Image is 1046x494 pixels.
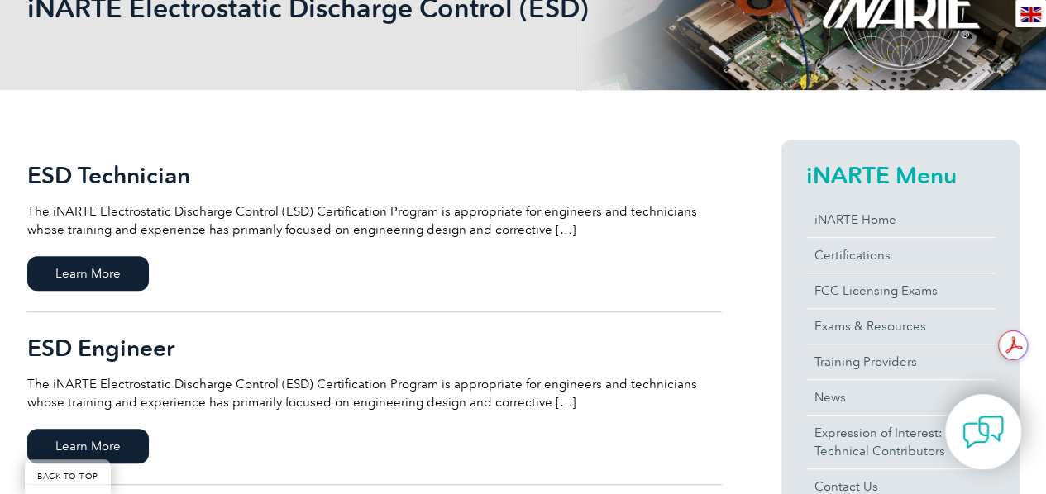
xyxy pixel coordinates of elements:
[806,380,995,415] a: News
[25,459,111,494] a: BACK TO TOP
[962,411,1004,453] img: contact-chat.png
[27,256,149,291] span: Learn More
[806,344,995,379] a: Training Providers
[27,429,149,463] span: Learn More
[1020,7,1041,22] img: en
[806,416,995,468] a: Expression of Interest:Technical Contributors
[806,238,995,273] a: Certifications
[27,140,722,312] a: ESD Technician The iNARTE Electrostatic Discharge Control (ESD) Certification Program is appropri...
[27,312,722,485] a: ESD Engineer The iNARTE Electrostatic Discharge Control (ESD) Certification Program is appropriat...
[27,335,722,361] h2: ESD Engineer
[806,309,995,344] a: Exams & Resources
[27,162,722,188] h2: ESD Technician
[27,202,722,239] p: The iNARTE Electrostatic Discharge Control (ESD) Certification Program is appropriate for enginee...
[806,202,995,237] a: iNARTE Home
[27,375,722,411] p: The iNARTE Electrostatic Discharge Control (ESD) Certification Program is appropriate for enginee...
[806,273,995,308] a: FCC Licensing Exams
[806,162,995,188] h2: iNARTE Menu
